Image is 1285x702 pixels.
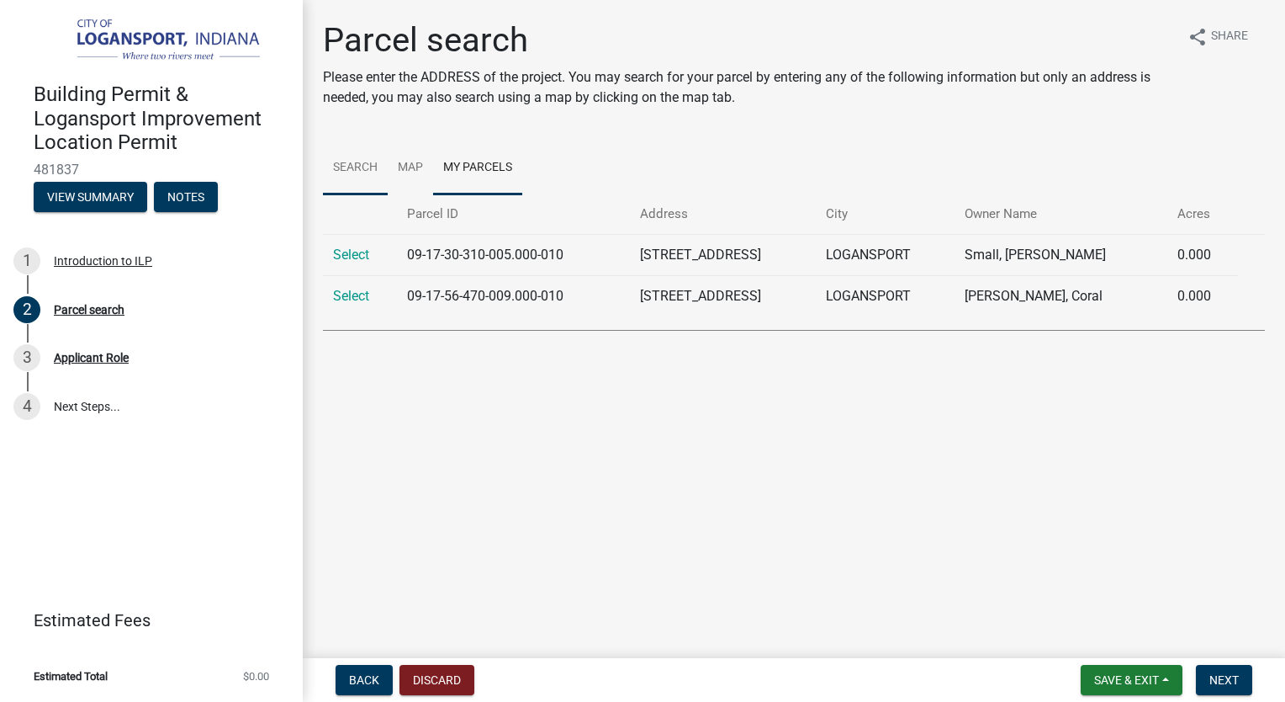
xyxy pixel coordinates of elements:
[54,304,124,316] div: Parcel search
[34,671,108,682] span: Estimated Total
[1209,673,1239,687] span: Next
[954,275,1167,316] td: [PERSON_NAME], Coral
[1081,665,1182,695] button: Save & Exit
[1196,665,1252,695] button: Next
[399,665,474,695] button: Discard
[333,247,369,263] a: Select
[630,234,816,275] td: [STREET_ADDRESS]
[1167,194,1238,234] th: Acres
[816,275,954,316] td: LOGANSPORT
[630,194,816,234] th: Address
[333,288,369,304] a: Select
[954,234,1167,275] td: Small, [PERSON_NAME]
[13,296,40,323] div: 2
[397,275,630,316] td: 09-17-56-470-009.000-010
[323,20,1174,61] h1: Parcel search
[154,182,218,212] button: Notes
[1167,275,1238,316] td: 0.000
[323,67,1174,108] p: Please enter the ADDRESS of the project. You may search for your parcel by entering any of the fo...
[34,82,289,155] h4: Building Permit & Logansport Improvement Location Permit
[349,673,379,687] span: Back
[34,191,147,205] wm-modal-confirm: Summary
[954,194,1167,234] th: Owner Name
[13,604,276,637] a: Estimated Fees
[13,393,40,420] div: 4
[1211,27,1248,47] span: Share
[54,255,152,267] div: Introduction to ILP
[397,194,630,234] th: Parcel ID
[1174,20,1261,53] button: shareShare
[13,344,40,371] div: 3
[388,141,433,195] a: Map
[243,671,269,682] span: $0.00
[1167,234,1238,275] td: 0.000
[13,247,40,274] div: 1
[816,194,954,234] th: City
[433,141,522,195] a: My Parcels
[336,665,393,695] button: Back
[1187,27,1208,47] i: share
[816,234,954,275] td: LOGANSPORT
[154,191,218,205] wm-modal-confirm: Notes
[630,275,816,316] td: [STREET_ADDRESS]
[1094,673,1159,687] span: Save & Exit
[34,182,147,212] button: View Summary
[34,18,276,65] img: City of Logansport, Indiana
[34,162,269,178] span: 481837
[323,141,388,195] a: Search
[397,234,630,275] td: 09-17-30-310-005.000-010
[54,352,129,364] div: Applicant Role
